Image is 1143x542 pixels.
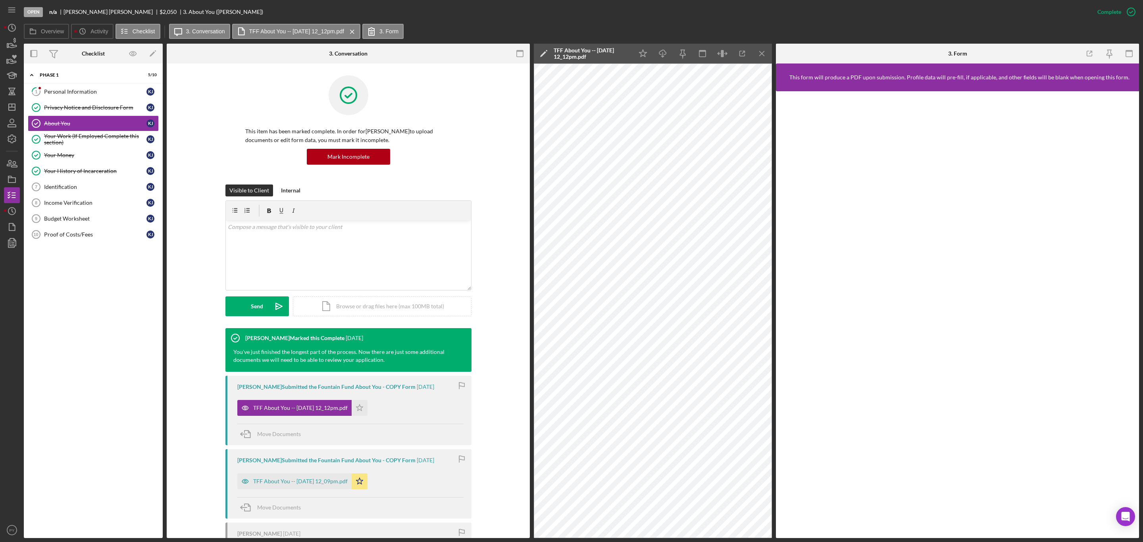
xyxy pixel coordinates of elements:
button: TFF About You -- [DATE] 12_09pm.pdf [237,473,368,489]
tspan: 1 [35,89,37,94]
div: You've just finished the longest part of the process. Now there are just some additional document... [233,348,456,364]
span: Move Documents [257,431,301,437]
label: 3. Form [379,28,398,35]
button: Internal [277,185,304,196]
a: 1Personal InformationKJ [28,84,159,100]
div: Checklist [82,50,105,57]
button: 3. Conversation [169,24,230,39]
a: 8Income VerificationKJ [28,195,159,211]
div: K J [146,183,154,191]
div: This form will produce a PDF upon submission. Profile data will pre-fill, if applicable, and othe... [789,74,1130,81]
div: [PERSON_NAME] Marked this Complete [245,335,344,341]
button: Activity [71,24,113,39]
button: Complete [1089,4,1139,20]
iframe: Lenderfit form [784,99,1132,530]
a: Your MoneyKJ [28,147,159,163]
div: Complete [1097,4,1121,20]
div: 5 / 10 [142,73,157,77]
a: About YouKJ [28,115,159,131]
button: Mark Incomplete [307,149,390,165]
div: Send [251,296,263,316]
label: TFF About You -- [DATE] 12_12pm.pdf [249,28,344,35]
a: 9Budget WorksheetKJ [28,211,159,227]
button: PY [4,522,20,538]
div: K J [146,135,154,143]
div: 3. Conversation [329,50,368,57]
tspan: 9 [35,216,37,221]
time: 2025-09-08 16:09 [417,457,434,463]
div: K J [146,119,154,127]
div: Internal [281,185,300,196]
span: $2,050 [160,8,177,15]
div: 3. Form [948,50,967,57]
time: 2025-09-08 16:13 [346,335,363,341]
button: TFF About You -- [DATE] 12_12pm.pdf [232,24,360,39]
tspan: 10 [33,232,38,237]
div: Personal Information [44,88,146,95]
div: Privacy Notice and Disclosure Form [44,104,146,111]
tspan: 7 [35,185,37,189]
button: Visible to Client [225,185,273,196]
div: 3. About You ([PERSON_NAME]) [183,9,263,15]
div: Your Work (If Employed Complete this section) [44,133,146,146]
tspan: 8 [35,200,37,205]
button: Send [225,296,289,316]
label: Overview [41,28,64,35]
a: 10Proof of Costs/FeesKJ [28,227,159,242]
div: K J [146,231,154,238]
div: [PERSON_NAME] [237,530,282,537]
p: This item has been marked complete. In order for [PERSON_NAME] to upload documents or edit form d... [245,127,452,145]
div: About You [44,120,146,127]
button: Overview [24,24,69,39]
div: [PERSON_NAME] Submitted the Fountain Fund About You - COPY Form [237,384,416,390]
div: K J [146,199,154,207]
div: Open [24,7,43,17]
div: Visible to Client [229,185,269,196]
div: TFF About You -- [DATE] 12_12pm.pdf [554,47,629,60]
span: Move Documents [257,504,301,511]
button: Move Documents [237,424,309,444]
button: TFF About You -- [DATE] 12_12pm.pdf [237,400,368,416]
div: Income Verification [44,200,146,206]
time: 2025-09-08 16:02 [283,530,300,537]
div: K J [146,151,154,159]
div: Proof of Costs/Fees [44,231,146,238]
div: Open Intercom Messenger [1116,507,1135,526]
div: TFF About You -- [DATE] 12_09pm.pdf [253,478,348,484]
time: 2025-09-08 16:12 [417,384,434,390]
label: Checklist [133,28,155,35]
text: PY [10,528,15,532]
div: Identification [44,184,146,190]
div: Your Money [44,152,146,158]
div: Your History of Incarceration [44,168,146,174]
label: Activity [90,28,108,35]
div: K J [146,88,154,96]
label: 3. Conversation [186,28,225,35]
a: Your History of IncarcerationKJ [28,163,159,179]
div: K J [146,167,154,175]
div: Budget Worksheet [44,215,146,222]
button: Move Documents [237,498,309,517]
div: K J [146,215,154,223]
button: Checklist [115,24,160,39]
a: Your Work (If Employed Complete this section)KJ [28,131,159,147]
div: Phase 1 [40,73,137,77]
a: 7IdentificationKJ [28,179,159,195]
div: TFF About You -- [DATE] 12_12pm.pdf [253,405,348,411]
a: Privacy Notice and Disclosure FormKJ [28,100,159,115]
div: [PERSON_NAME] Submitted the Fountain Fund About You - COPY Form [237,457,416,463]
div: [PERSON_NAME] [PERSON_NAME] [63,9,160,15]
div: K J [146,104,154,111]
b: n/a [49,9,57,15]
div: Mark Incomplete [327,149,369,165]
button: 3. Form [362,24,404,39]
